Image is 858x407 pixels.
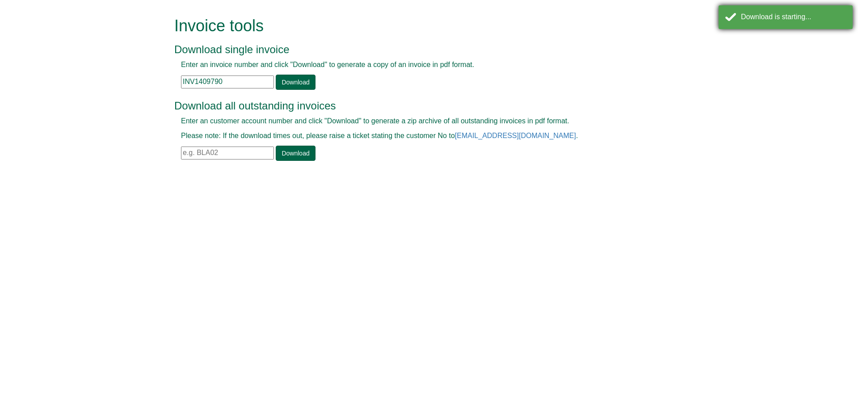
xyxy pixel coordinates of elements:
input: e.g. BLA02 [181,147,274,159]
a: Download [276,75,315,90]
p: Please note: If the download times out, please raise a ticket stating the customer No to . [181,131,657,141]
input: e.g. INV1234 [181,76,274,88]
p: Enter an invoice number and click "Download" to generate a copy of an invoice in pdf format. [181,60,657,70]
a: [EMAIL_ADDRESS][DOMAIN_NAME] [455,132,576,139]
h1: Invoice tools [174,17,664,35]
h3: Download all outstanding invoices [174,100,664,112]
div: Download is starting... [741,12,846,22]
h3: Download single invoice [174,44,664,55]
a: Download [276,146,315,161]
p: Enter an customer account number and click "Download" to generate a zip archive of all outstandin... [181,116,657,126]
